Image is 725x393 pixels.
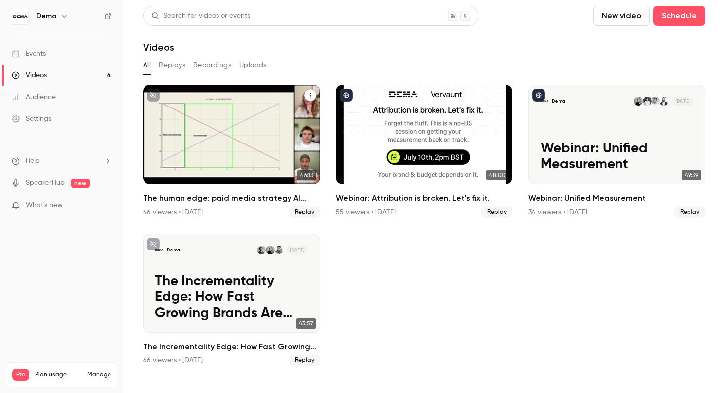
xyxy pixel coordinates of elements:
[528,207,587,217] div: 34 viewers • [DATE]
[659,97,668,106] img: Rudy Ribardière
[143,6,705,387] section: Videos
[643,97,652,106] img: Henrik Hoffman Kraft
[486,170,508,180] span: 48:00
[593,6,650,26] button: New video
[36,11,56,21] h6: Dema
[674,206,705,218] span: Replay
[541,141,693,173] p: Webinar: Unified Measurement
[159,57,185,73] button: Replays
[143,207,203,217] div: 46 viewers • [DATE]
[528,85,705,218] a: Webinar: Unified MeasurementDemaRudy RibardièreJonatan EhnHenrik Hoffman KraftJessika Ödling[DATE...
[155,273,308,321] p: The Incrementality Edge: How Fast Growing Brands Are Scaling With DEMA, RideStore & Vervaunt
[143,85,320,218] li: The human edge: paid media strategy AI can’t replace
[651,97,660,106] img: Jonatan Ehn
[147,89,160,102] button: unpublished
[634,97,643,106] img: Jessika Ödling
[266,246,275,254] img: Jessika Ödling
[193,57,231,73] button: Recordings
[147,238,160,250] button: unpublished
[653,6,705,26] button: Schedule
[12,369,29,381] span: Pro
[289,206,320,218] span: Replay
[340,89,353,102] button: published
[12,49,46,59] div: Events
[71,179,90,188] span: new
[274,246,283,254] img: Daniel Stremel
[151,11,250,21] div: Search for videos or events
[26,156,40,166] span: Help
[100,201,111,210] iframe: Noticeable Trigger
[26,200,63,211] span: What's new
[532,89,545,102] button: published
[12,114,51,124] div: Settings
[143,341,320,353] h2: The Incrementality Edge: How Fast Growing Brands Are Scaling With DEMA, RideStore & Vervaunt
[257,246,266,254] img: Declan Etheridge
[12,71,47,80] div: Videos
[296,318,316,329] span: 43:57
[239,57,267,73] button: Uploads
[87,371,111,379] a: Manage
[336,192,513,204] h2: Webinar: Attribution is broken. Let's fix it.
[336,85,513,218] a: 48:00Webinar: Attribution is broken. Let's fix it.55 viewers • [DATE]Replay
[287,246,308,254] span: [DATE]
[672,97,693,106] span: [DATE]
[528,192,705,204] h2: Webinar: Unified Measurement
[12,92,56,102] div: Audience
[143,356,203,365] div: 66 viewers • [DATE]
[143,234,320,367] a: The Incrementality Edge: How Fast Growing Brands Are Scaling With DEMA, RideStore & VervauntDemaD...
[26,178,65,188] a: SpeakerHub
[143,192,320,204] h2: The human edge: paid media strategy AI can’t replace
[297,170,316,180] span: 46:13
[289,355,320,366] span: Replay
[143,57,151,73] button: All
[336,85,513,218] li: Webinar: Attribution is broken. Let's fix it.
[528,85,705,218] li: Webinar: Unified Measurement
[12,156,111,166] li: help-dropdown-opener
[336,207,396,217] div: 55 viewers • [DATE]
[12,8,28,24] img: Dema
[552,98,565,104] p: Dema
[143,85,320,218] a: 46:13The human edge: paid media strategy AI can’t replace46 viewers • [DATE]Replay
[143,85,705,366] ul: Videos
[143,41,174,53] h1: Videos
[35,371,81,379] span: Plan usage
[167,247,180,253] p: Dema
[143,234,320,367] li: The Incrementality Edge: How Fast Growing Brands Are Scaling With DEMA, RideStore & Vervaunt
[481,206,512,218] span: Replay
[682,170,701,180] span: 49:39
